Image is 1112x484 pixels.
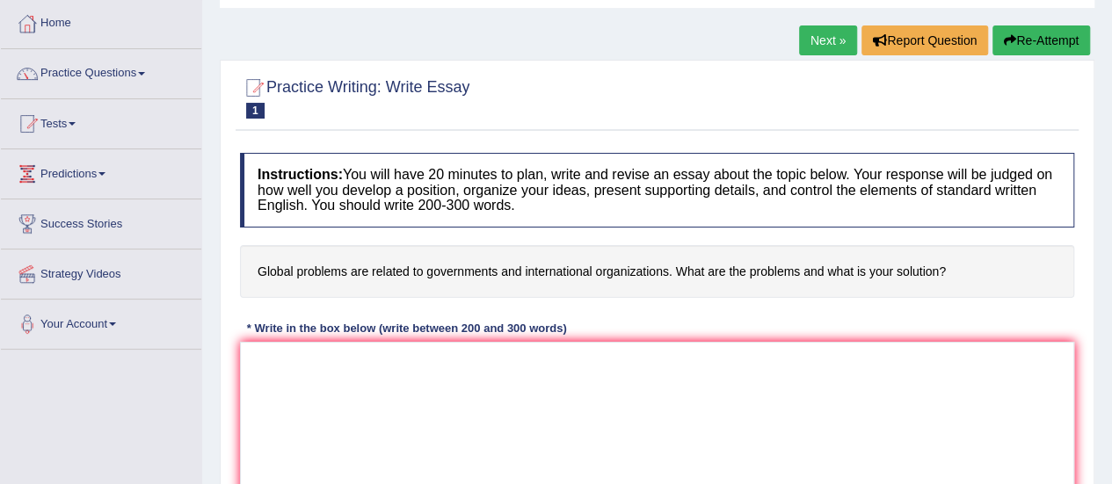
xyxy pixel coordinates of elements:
[1,149,201,193] a: Predictions
[861,25,988,55] button: Report Question
[992,25,1090,55] button: Re-Attempt
[240,153,1074,228] h4: You will have 20 minutes to plan, write and revise an essay about the topic below. Your response ...
[240,245,1074,299] h4: Global problems are related to governments and international organizations. What are the problems...
[246,103,265,119] span: 1
[240,75,469,119] h2: Practice Writing: Write Essay
[1,199,201,243] a: Success Stories
[799,25,857,55] a: Next »
[1,49,201,93] a: Practice Questions
[240,320,573,336] div: * Write in the box below (write between 200 and 300 words)
[1,99,201,143] a: Tests
[1,249,201,293] a: Strategy Videos
[258,167,343,182] b: Instructions:
[1,300,201,343] a: Your Account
